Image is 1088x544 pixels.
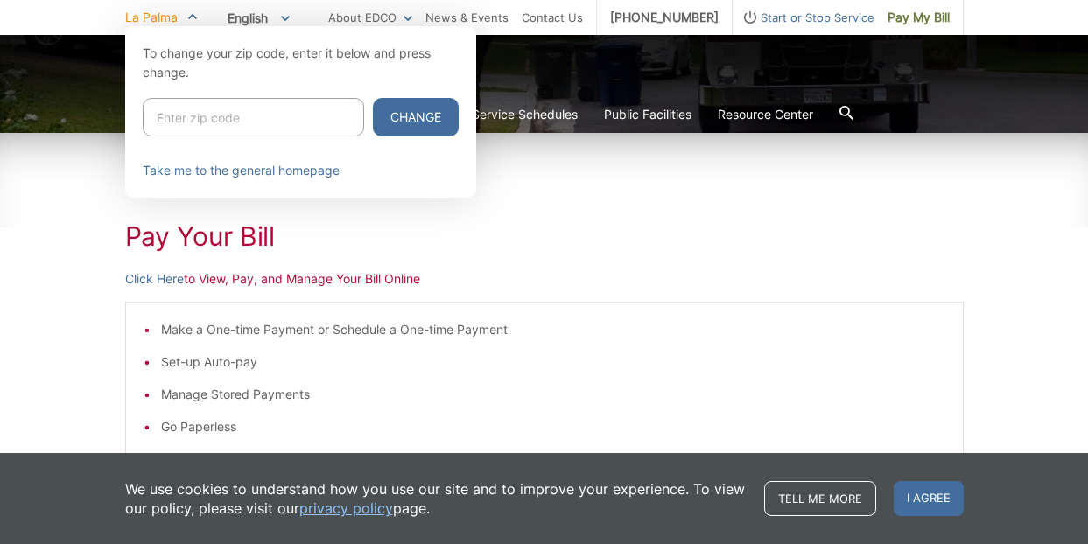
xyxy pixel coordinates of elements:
input: Enter zip code [143,98,364,136]
a: About EDCO [328,8,412,27]
span: Pay My Bill [888,8,950,27]
button: Change [373,98,459,136]
p: To change your zip code, enter it below and press change. [143,44,459,82]
p: We use cookies to understand how you use our site and to improve your experience. To view our pol... [125,479,747,518]
a: News & Events [425,8,509,27]
span: English [214,3,303,32]
a: privacy policy [299,499,393,518]
a: Contact Us [522,8,583,27]
a: Take me to the general homepage [143,161,340,180]
span: La Palma [125,10,178,24]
